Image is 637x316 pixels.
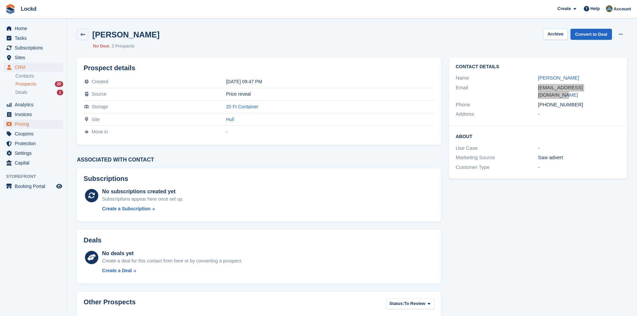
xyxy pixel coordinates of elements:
button: Archive [543,29,568,40]
div: [PHONE_NUMBER] [538,101,620,109]
div: Use Case [456,144,538,152]
a: menu [3,53,63,62]
h2: Prospect details [84,64,434,72]
span: CRM [15,63,55,72]
a: Hull [226,117,234,122]
a: Prospects 20 [15,81,63,88]
span: Analytics [15,100,55,109]
a: 20 Ft Container [226,104,258,109]
a: [PERSON_NAME] [538,75,579,81]
a: menu [3,158,63,168]
div: Name [456,74,538,82]
span: Move in [92,129,108,134]
div: - [538,144,620,152]
a: Preview store [55,182,63,190]
span: Create [557,5,571,12]
img: stora-icon-8386f47178a22dfd0bd8f6a31ec36ba5ce8667c1dd55bd0f319d3a0aa187defe.svg [5,4,15,14]
span: Status: [390,300,404,307]
a: menu [3,43,63,52]
h2: Subscriptions [84,175,434,183]
span: Pricing [15,119,55,129]
span: Capital [15,158,55,168]
span: Prospects [15,81,36,87]
span: Storefront [6,173,67,180]
div: Marketing Source [456,154,538,162]
div: Price reveal [226,91,434,97]
div: - [538,164,620,171]
div: Phone [456,101,538,109]
div: Subscriptions appear here once set up. [102,196,184,203]
a: Create a Deal [102,267,242,274]
a: menu [3,100,63,109]
a: menu [3,119,63,129]
span: Tasks [15,33,55,43]
a: Lockd [18,3,39,14]
a: Contacts [15,73,63,79]
div: No deals yet [102,249,242,257]
span: Coupons [15,129,55,138]
a: Convert to Deal [570,29,612,40]
a: menu [3,110,63,119]
span: Site [92,117,100,122]
span: Source [92,91,106,97]
span: Settings [15,148,55,158]
a: menu [3,33,63,43]
a: menu [3,129,63,138]
div: No subscriptions created yet [102,188,184,196]
h2: Other Prospects [84,298,136,311]
div: Email [456,84,538,99]
a: [EMAIL_ADDRESS][DOMAIN_NAME] [538,85,583,98]
a: menu [3,63,63,72]
a: Create a Subscription [102,205,184,212]
span: Protection [15,139,55,148]
span: To Review [404,300,425,307]
span: Home [15,24,55,33]
div: - [538,110,620,118]
img: Paul Budding [606,5,613,12]
div: Address [456,110,538,118]
h2: [PERSON_NAME] [92,30,160,39]
div: Create a deal for this contact from here or by converting a prospect. [102,257,242,265]
div: Create a Subscription [102,205,150,212]
div: 20 [55,81,63,87]
button: Status: To Review [386,298,434,309]
h2: Deals [84,236,101,244]
span: Sites [15,53,55,62]
div: Saw advert [538,154,620,162]
div: 1 [57,90,63,95]
a: menu [3,24,63,33]
div: Create a Deal [102,267,132,274]
div: - [226,129,434,134]
h3: Associated with contact [77,157,441,163]
span: Storage [92,104,108,109]
span: Help [591,5,600,12]
li: No Deal [93,43,109,49]
div: Customer Type [456,164,538,171]
span: Invoices [15,110,55,119]
span: Subscriptions [15,43,55,52]
h2: Contact Details [456,64,620,70]
a: menu [3,148,63,158]
a: Deals 1 [15,89,63,96]
a: menu [3,139,63,148]
div: [DATE] 09:47 PM [226,79,434,84]
a: menu [3,182,63,191]
span: Created [92,79,108,84]
h2: About [456,133,620,139]
span: Account [614,6,631,12]
li: 2 Prospects [109,43,134,49]
span: Booking Portal [15,182,55,191]
span: Deals [15,89,27,96]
